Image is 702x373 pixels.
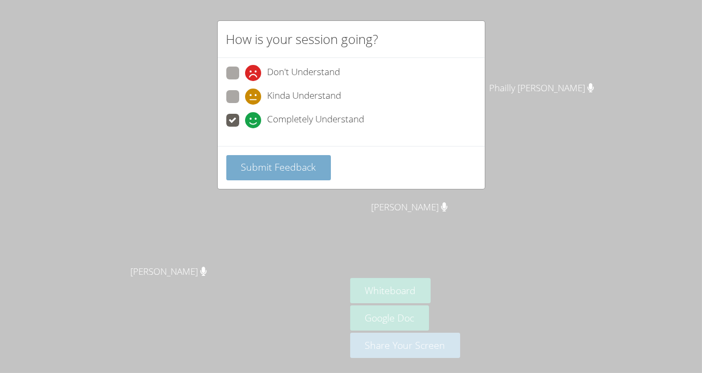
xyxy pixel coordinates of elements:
[226,155,331,180] button: Submit Feedback
[241,160,316,173] span: Submit Feedback
[268,112,365,128] span: Completely Understand
[268,65,341,81] span: Don't Understand
[268,89,342,105] span: Kinda Understand
[226,30,379,49] h2: How is your session going?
